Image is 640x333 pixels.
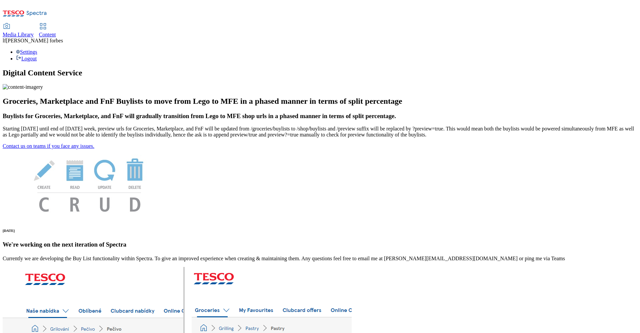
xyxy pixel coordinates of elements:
[3,126,637,138] p: Starting [DATE] until end of [DATE] week, preview urls for Groceries, Marketplace, and FnF will b...
[16,49,37,55] a: Settings
[3,24,34,38] a: Media Library
[3,68,637,77] h1: Digital Content Service
[3,32,34,37] span: Media Library
[3,149,176,219] img: News Image
[3,229,637,233] h6: [DATE]
[3,143,94,149] a: Contact us on teams if you face any issues.
[3,241,637,248] h3: We're working on the next iteration of Spectra
[16,56,37,61] a: Logout
[3,112,637,120] h3: Buylists for Groceries, Marketplace, and FnF will gradually transition from Lego to MFE shop urls...
[3,84,43,90] img: content-imagery
[3,256,637,262] p: Currently we are developing the Buy List functionality within Spectra. To give an improved experi...
[3,97,637,106] h2: Groceries, Marketplace and FnF Buylists to move from Lego to MFE in a phased manner in terms of s...
[39,24,56,38] a: Content
[6,38,63,43] span: [PERSON_NAME] forbes
[39,32,56,37] span: Content
[3,38,6,43] span: lf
